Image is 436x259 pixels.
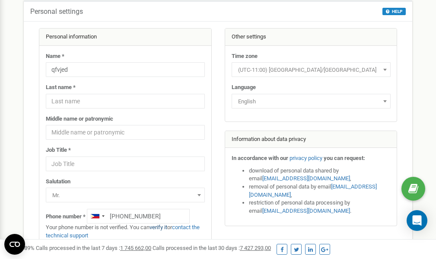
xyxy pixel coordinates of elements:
[249,183,377,198] a: [EMAIL_ADDRESS][DOMAIN_NAME]
[30,8,83,16] h5: Personal settings
[36,245,151,251] span: Calls processed in the last 7 days :
[324,155,365,161] strong: you can request:
[39,29,211,46] div: Personal information
[407,210,427,231] div: Open Intercom Messenger
[232,52,258,61] label: Time zone
[262,208,350,214] a: [EMAIL_ADDRESS][DOMAIN_NAME]
[46,94,205,109] input: Last name
[232,62,391,77] span: (UTC-11:00) Pacific/Midway
[49,189,202,201] span: Mr.
[153,245,271,251] span: Calls processed in the last 30 days :
[235,96,388,108] span: English
[46,52,64,61] label: Name *
[46,188,205,202] span: Mr.
[46,83,76,92] label: Last name *
[249,183,391,199] li: removal of personal data by email ,
[240,245,271,251] u: 7 427 293,00
[46,146,71,154] label: Job Title *
[46,157,205,171] input: Job Title
[249,167,391,183] li: download of personal data shared by email ,
[87,209,107,223] div: Telephone country code
[232,83,256,92] label: Language
[46,115,113,123] label: Middle name or patronymic
[249,199,391,215] li: restriction of personal data processing by email .
[46,224,205,240] p: Your phone number is not verified. You can or
[46,125,205,140] input: Middle name or patronymic
[262,175,350,182] a: [EMAIL_ADDRESS][DOMAIN_NAME]
[46,178,70,186] label: Salutation
[235,64,388,76] span: (UTC-11:00) Pacific/Midway
[120,245,151,251] u: 1 745 662,00
[232,155,288,161] strong: In accordance with our
[46,213,86,221] label: Phone number *
[46,62,205,77] input: Name
[150,224,167,230] a: verify it
[382,8,406,15] button: HELP
[4,234,25,255] button: Open CMP widget
[87,209,190,224] input: +1-800-555-55-55
[46,224,200,239] a: contact the technical support
[290,155,322,161] a: privacy policy
[232,94,391,109] span: English
[225,29,397,46] div: Other settings
[225,131,397,148] div: Information about data privacy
